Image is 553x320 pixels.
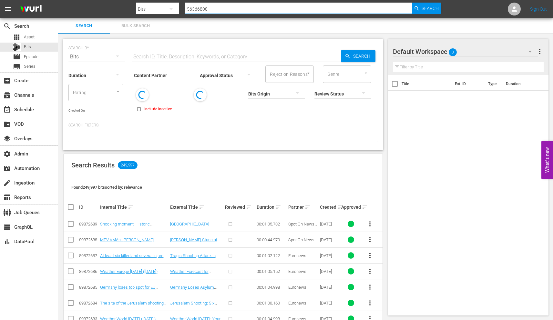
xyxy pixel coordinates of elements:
span: more_vert [366,299,374,307]
div: [DATE] [320,222,339,226]
div: Default Workspace [393,43,538,61]
div: [DATE] [320,237,339,242]
div: Bits [13,43,21,51]
span: Job Queues [3,209,11,216]
div: Partner [288,203,318,211]
a: The site of the Jerusalem shooting that left six dead [100,301,166,310]
div: [DATE] [320,253,339,258]
div: 00:01:00.160 [257,301,286,305]
a: At least six killed and several injured in [GEOGRAPHIC_DATA] shooting attack [100,253,166,268]
div: 89872684 [79,301,98,305]
div: Internal Title [100,203,168,211]
a: Weather Europe [DATE] ([DATE]) [100,269,158,274]
span: sort [246,204,252,210]
div: 00:01:04.998 [257,285,286,290]
span: Channels [3,91,11,99]
button: more_vert [362,216,378,232]
button: more_vert [362,232,378,247]
span: Search Results [71,161,115,169]
th: Duration [502,75,541,93]
th: Ext. ID [451,75,485,93]
span: Search [351,50,375,62]
span: more_vert [536,48,544,55]
div: 00:01:02.122 [257,253,286,258]
a: Shocking moment: Historic [DEMOGRAPHIC_DATA] building suddenly collapses [100,222,158,236]
span: DataPool [3,238,11,245]
a: MTV VMAs: [PERSON_NAME] dazzles in see-through dress [100,237,156,247]
span: Euronews [288,253,306,258]
span: Euronews [288,301,306,305]
span: Bits [24,44,31,50]
span: Bulk Search [114,22,158,30]
div: 89872688 [79,237,98,242]
div: 89872689 [79,222,98,226]
div: 00:00:44.970 [257,237,286,242]
div: 89872686 [79,269,98,274]
span: Episode [13,53,21,61]
span: Create [3,77,11,85]
a: Germany Loses Asylum Requests Top Spot in [GEOGRAPHIC_DATA] [170,285,217,299]
a: [GEOGRAPHIC_DATA] [170,222,209,226]
span: Overlays [3,135,11,143]
span: Euronews [288,269,306,274]
div: Duration [257,203,286,211]
button: Open [305,70,312,76]
button: more_vert [362,279,378,295]
span: Schedule [3,106,11,114]
a: Weather Forecast for [GEOGRAPHIC_DATA] [DATE] [170,269,222,279]
div: 00:01:05.732 [257,222,286,226]
span: Found 249,997 bits sorted by: relevance [71,185,142,190]
th: Title [402,75,451,93]
span: sort [128,204,134,210]
div: External Title [170,203,223,211]
a: [PERSON_NAME] Stuns at MTV VMAs [170,237,220,247]
span: Include Inactive [144,106,172,112]
span: more_vert [366,267,374,275]
p: Search Filters: [68,123,378,128]
span: more_vert [366,220,374,228]
div: Created [320,203,339,211]
img: ans4CAIJ8jUAAAAAAAAAAAAAAAAAAAAAAAAgQb4GAAAAAAAAAAAAAAAAAAAAAAAAJMjXAAAAAAAAAAAAAAAAAAAAAAAAgAT5G... [15,2,46,17]
span: Automation [3,165,11,172]
span: sort [305,204,311,210]
span: more_vert [366,283,374,291]
span: Asset [13,33,21,41]
div: [DATE] [320,285,339,290]
span: GraphQL [3,223,11,231]
div: ID [79,205,98,210]
span: Episode [24,54,38,60]
span: 249,997 [118,161,138,169]
button: Search [341,50,375,62]
div: 89872685 [79,285,98,290]
button: Open [115,88,121,95]
button: more_vert [536,44,544,59]
div: 00:01:05.152 [257,269,286,274]
span: Series [13,63,21,71]
a: Sign Out [530,6,547,12]
div: 89872687 [79,253,98,258]
span: Spot On News GmbH [288,237,317,247]
span: Search [62,22,106,30]
button: more_vert [362,264,378,279]
span: Search [422,3,439,14]
button: Open [363,70,369,76]
span: VOD [3,120,11,128]
span: more_vert [366,236,374,244]
div: Approved [341,203,360,211]
span: Reports [3,194,11,201]
span: Search [3,22,11,30]
a: Jerusalem Shooting: Six Lives Lost [170,301,217,310]
div: [DATE] [320,301,339,305]
div: Reviewed [225,203,255,211]
button: Open Feedback Widget [541,141,553,179]
span: 0 [449,45,457,59]
button: Search [412,3,441,14]
button: more_vert [362,248,378,263]
span: Admin [3,150,11,158]
div: Bits [68,48,125,66]
span: sort [199,204,205,210]
span: Asset [24,34,35,40]
button: more_vert [362,295,378,311]
div: [DATE] [320,269,339,274]
span: sort [337,204,343,210]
